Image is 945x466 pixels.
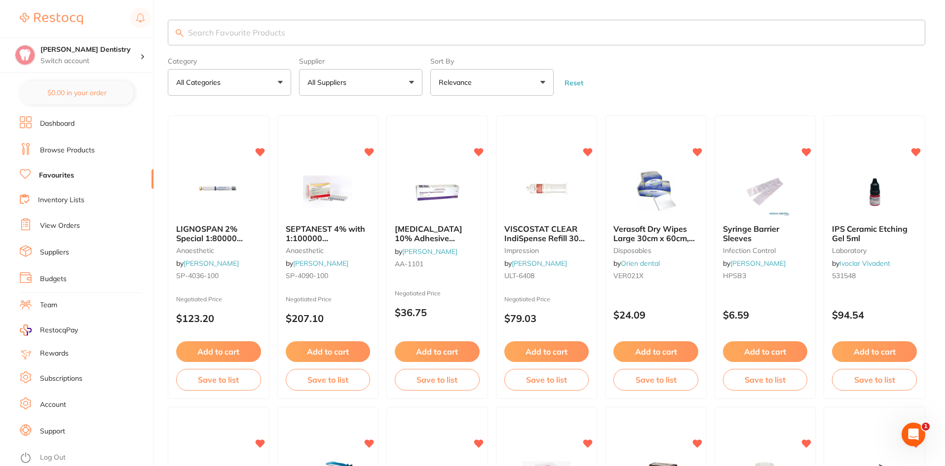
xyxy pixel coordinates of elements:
[832,247,917,254] small: laboratory
[832,224,907,243] span: IPS Ceramic Etching Gel 5ml
[395,290,480,297] small: Negotiated Price
[723,259,786,268] span: by
[504,296,589,303] small: Negotiated Price
[504,271,534,280] span: ULT-6408
[902,423,925,446] iframe: Intercom live chat
[176,296,261,303] small: Negotiated Price
[40,400,66,410] a: Account
[286,259,348,268] span: by
[40,427,65,436] a: Support
[723,271,746,280] span: HPSB3
[176,271,219,280] span: SP-4036-100
[286,247,371,254] small: anaesthetic
[839,259,890,268] a: Ivoclar Vivadent
[613,259,660,268] span: by
[562,78,586,87] button: Reset
[395,247,457,256] span: by
[504,259,567,268] span: by
[504,341,589,362] button: Add to cart
[405,167,469,216] img: XYLOCAINE 10% Adhesive Ointment 15g Tube Topical
[395,259,423,268] span: AA-1101
[504,247,589,254] small: impression
[613,341,698,362] button: Add to cart
[176,369,261,391] button: Save to list
[723,247,808,254] small: infection control
[613,309,698,321] p: $24.09
[40,374,82,384] a: Subscriptions
[613,224,695,252] span: Verasoft Dry Wipes Large 30cm x 60cm, Box of 100
[430,69,554,96] button: Relevance
[20,7,83,30] a: Restocq Logo
[514,167,578,216] img: VISCOSTAT CLEAR IndiSpense Refill 30ml IndiSpense Syringe
[286,271,328,280] span: SP-4090-100
[20,13,83,25] img: Restocq Logo
[402,247,457,256] a: [PERSON_NAME]
[613,369,698,391] button: Save to list
[723,309,808,321] p: $6.59
[430,57,554,65] label: Sort By
[286,224,371,243] b: SEPTANEST 4% with 1:100000 adrenalin 2.2ml 2xBox 50 GOLD
[624,167,688,216] img: Verasoft Dry Wipes Large 30cm x 60cm, Box of 100
[504,369,589,391] button: Save to list
[286,369,371,391] button: Save to list
[168,57,291,65] label: Category
[40,274,67,284] a: Budgets
[832,224,917,243] b: IPS Ceramic Etching Gel 5ml
[39,171,74,180] a: Favourites
[723,369,808,391] button: Save to list
[176,247,261,254] small: anaesthetic
[395,341,480,362] button: Add to cart
[40,56,140,66] p: Switch account
[842,167,907,216] img: IPS Ceramic Etching Gel 5ml
[395,224,468,261] span: [MEDICAL_DATA] 10% Adhesive Ointment 15g Tube Topical
[20,81,134,105] button: $0.00 in your order
[40,221,80,231] a: View Orders
[832,259,890,268] span: by
[504,224,588,252] span: VISCOSTAT CLEAR IndiSpense Refill 30ml IndiSpense Syringe
[176,313,261,324] p: $123.20
[40,300,57,310] a: Team
[613,247,698,254] small: disposables
[293,259,348,268] a: [PERSON_NAME]
[187,167,251,216] img: LIGNOSPAN 2% Special 1:80000 adrenalin 2.2ml 2xBox 50 Blue
[168,69,291,96] button: All Categories
[832,369,917,391] button: Save to list
[723,224,808,243] b: Syringe Barrier Sleeves
[40,349,69,358] a: Rewards
[307,77,350,87] p: All Suppliers
[286,224,369,261] span: SEPTANEST 4% with 1:100000 [MEDICAL_DATA] 2.2ml 2xBox 50 GOLD
[20,324,32,336] img: RestocqPay
[504,313,589,324] p: $79.03
[613,224,698,243] b: Verasoft Dry Wipes Large 30cm x 60cm, Box of 100
[176,224,253,261] span: LIGNOSPAN 2% Special 1:80000 [MEDICAL_DATA] 2.2ml 2xBox 50 Blue
[299,69,422,96] button: All Suppliers
[621,259,660,268] a: Orien dental
[832,271,856,280] span: 531548
[922,423,930,430] span: 1
[40,119,75,129] a: Dashboard
[613,271,643,280] span: VER021X
[176,77,225,87] p: All Categories
[40,45,140,55] h4: Ashmore Dentistry
[395,369,480,391] button: Save to list
[168,20,925,45] input: Search Favourite Products
[832,309,917,321] p: $94.54
[20,324,78,336] a: RestocqPay
[832,341,917,362] button: Add to cart
[20,450,151,466] button: Log Out
[730,259,786,268] a: [PERSON_NAME]
[176,224,261,243] b: LIGNOSPAN 2% Special 1:80000 adrenalin 2.2ml 2xBox 50 Blue
[286,313,371,324] p: $207.10
[296,167,360,216] img: SEPTANEST 4% with 1:100000 adrenalin 2.2ml 2xBox 50 GOLD
[38,195,84,205] a: Inventory Lists
[723,224,779,243] span: Syringe Barrier Sleeves
[299,57,422,65] label: Supplier
[176,259,239,268] span: by
[286,341,371,362] button: Add to cart
[40,248,69,257] a: Suppliers
[40,453,66,463] a: Log Out
[184,259,239,268] a: [PERSON_NAME]
[723,341,808,362] button: Add to cart
[395,224,480,243] b: XYLOCAINE 10% Adhesive Ointment 15g Tube Topical
[395,307,480,318] p: $36.75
